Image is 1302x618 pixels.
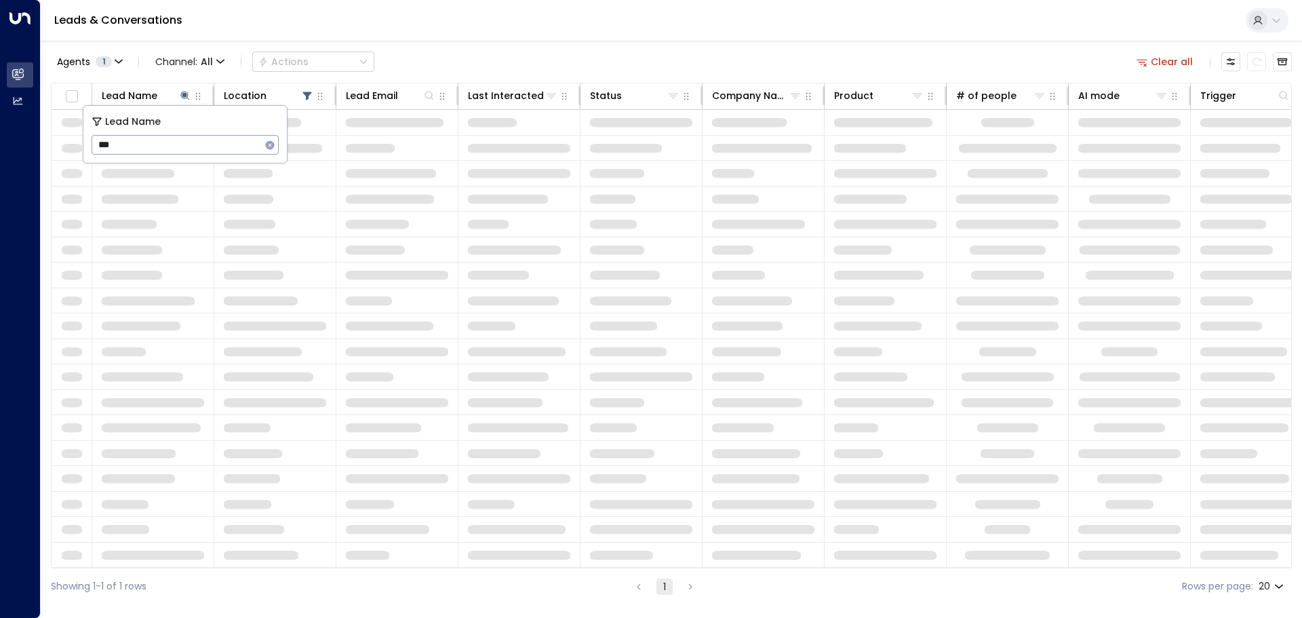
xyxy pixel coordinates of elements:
[468,88,558,104] div: Last Interacted
[150,52,230,71] button: Channel:All
[57,57,90,66] span: Agents
[102,88,157,104] div: Lead Name
[956,88,1017,104] div: # of people
[712,88,789,104] div: Company Name
[224,88,314,104] div: Location
[346,88,398,104] div: Lead Email
[1131,52,1199,71] button: Clear all
[346,88,436,104] div: Lead Email
[258,56,309,68] div: Actions
[150,52,230,71] span: Channel:
[590,88,680,104] div: Status
[105,114,161,130] span: Lead Name
[224,88,267,104] div: Location
[252,52,374,72] div: Button group with a nested menu
[102,88,192,104] div: Lead Name
[1078,88,1168,104] div: AI mode
[1078,88,1120,104] div: AI mode
[1259,577,1286,596] div: 20
[630,578,699,595] nav: pagination navigation
[834,88,873,104] div: Product
[51,579,146,594] div: Showing 1-1 of 1 rows
[468,88,544,104] div: Last Interacted
[956,88,1046,104] div: # of people
[1200,88,1290,104] div: Trigger
[96,56,112,67] span: 1
[1182,579,1253,594] label: Rows per page:
[1221,52,1240,71] button: Customize
[51,52,127,71] button: Agents1
[1247,52,1266,71] span: Refresh
[834,88,924,104] div: Product
[712,88,802,104] div: Company Name
[1200,88,1236,104] div: Trigger
[201,56,213,67] span: All
[590,88,622,104] div: Status
[1273,52,1292,71] button: Archived Leads
[54,12,182,28] a: Leads & Conversations
[656,579,673,595] button: page 1
[252,52,374,72] button: Actions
